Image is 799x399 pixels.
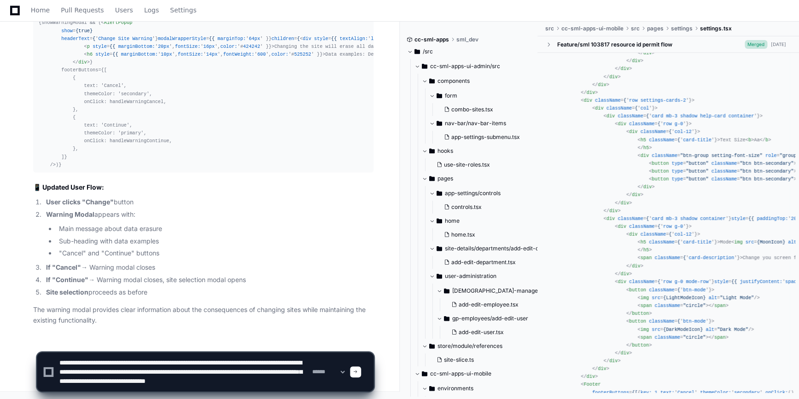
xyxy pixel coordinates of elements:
[649,161,796,166] span: < = = >
[371,36,382,41] span: left
[649,137,674,142] span: className
[671,168,683,174] span: type
[641,255,652,260] span: span
[43,287,373,298] li: proceeds as before
[294,52,311,57] span: 525252
[615,271,632,276] span: </ >
[437,118,442,129] svg: Directory
[675,121,683,127] span: g-0
[437,77,470,85] span: components
[700,25,731,32] span: settings.tsx
[675,279,683,284] span: g-0
[121,52,158,57] span: marginBottom:
[87,44,90,49] span: p
[677,239,680,245] span: {
[95,52,110,57] span: style
[712,176,737,182] span: className
[112,52,118,57] span: {{
[429,116,546,131] button: nav-bar/nav-bar-items
[652,161,669,166] span: button
[118,44,155,49] span: marginBottom:
[46,276,88,283] strong: If "Continue"
[220,44,237,49] span: color:
[31,7,50,13] span: Home
[714,279,729,284] span: style
[760,137,771,142] span: </ >
[658,224,660,229] span: {
[607,105,632,111] span: className
[680,216,697,221] span: shadow
[581,98,694,103] span: < = ' '}>
[666,216,677,221] span: mb-3
[437,283,560,298] button: [DEMOGRAPHIC_DATA]-management/employees/add-edit-employee
[595,105,603,111] span: div
[93,44,107,49] span: style
[654,255,680,260] span: className
[430,63,500,70] span: cc-sml-apps-ui-admin/src
[61,7,104,13] span: Pull Requests
[414,46,420,57] svg: Directory
[654,302,680,308] span: className
[437,311,560,326] button: gp-employees/add-edit-user
[73,59,90,65] span: </ >
[598,81,606,87] span: div
[604,113,763,119] span: < = ' '}>
[765,137,768,142] span: b
[618,224,626,229] span: div
[257,52,266,57] span: 600
[629,121,654,127] span: className
[765,153,777,158] span: role
[581,90,598,95] span: </ >
[423,48,433,55] span: /src
[39,11,368,169] div: { } {showWarningModal && ( )}
[683,137,712,142] span: card-title
[456,36,478,43] span: sml_dev
[637,247,652,253] span: </ >
[175,44,200,49] span: fontSize:
[671,161,683,166] span: type
[144,7,159,13] span: Logs
[93,36,95,41] span: {
[451,203,482,211] span: controls.tsx
[677,318,680,324] span: {
[444,161,490,168] span: use-site-roles.tsx
[757,216,788,221] span: paddingTop:
[61,36,90,41] span: headerText
[649,318,674,324] span: className
[709,295,717,300] span: alt
[618,216,643,221] span: className
[641,295,649,300] span: img
[87,52,93,57] span: h6
[84,52,326,57] span: < = ' ', ' ', ' ', '# ' }}>
[615,121,691,127] span: < = ' '}>
[649,168,796,174] span: < = = >
[440,201,548,214] button: controls.tsx
[632,310,649,316] span: button
[452,315,528,322] span: gp-employees/add-edit-user
[677,287,680,292] span: {
[641,302,652,308] span: span
[595,98,620,103] span: className
[39,20,657,167] span: Changing the site will erase all data associated with the current site, including any permits cur...
[731,216,746,221] span: style
[675,129,692,134] span: col-12
[649,287,674,292] span: className
[771,41,786,48] div: [DATE]
[78,59,87,65] span: div
[632,192,640,197] span: div
[680,153,763,158] span: "btn-group setting-font-size"
[746,137,754,142] span: < >
[56,224,373,234] li: Main message about data erasure
[39,20,397,41] span: < = = ' '} = ' ' }} = < = ' ' }}>
[641,137,646,142] span: h5
[637,239,720,245] span: < = ' '}>
[445,190,501,197] span: app-settings/controls
[451,231,475,238] span: home.tsx
[641,153,649,158] span: div
[709,302,729,308] span: </ >
[626,310,652,316] span: </ >
[414,59,538,74] button: cc-sml-apps-ui-admin/src
[437,215,442,226] svg: Directory
[629,231,637,237] span: div
[331,36,337,41] span: {{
